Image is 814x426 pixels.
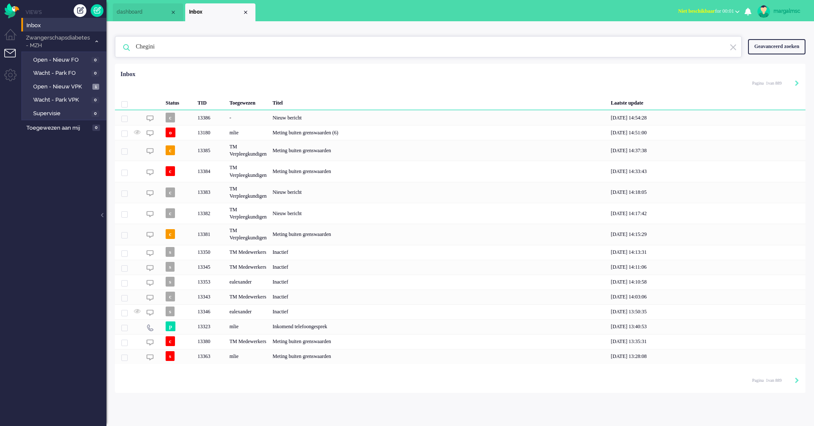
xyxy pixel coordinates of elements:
[115,275,805,290] div: 13353
[195,260,226,275] div: 13345
[115,304,805,319] div: 13346
[764,378,768,383] input: Page
[608,140,805,161] div: [DATE] 14:37:38
[195,304,226,319] div: 13346
[92,97,99,103] span: 0
[170,9,177,16] div: Close tab
[608,260,805,275] div: [DATE] 14:11:06
[269,304,608,319] div: Inactief
[146,190,154,197] img: ic_chat_grey.svg
[146,279,154,287] img: ic_chat_grey.svg
[226,182,269,203] div: TM Verpleegkundigen
[608,349,805,364] div: [DATE] 13:28:08
[195,319,226,334] div: 13323
[673,3,745,21] li: Niet beschikbaarfor 00:01
[92,125,100,131] span: 0
[608,334,805,349] div: [DATE] 13:35:31
[115,260,805,275] div: 13345
[115,161,805,182] div: 13384
[166,145,175,155] span: c
[115,224,805,244] div: 13381
[33,56,89,64] span: Open - Nieuw FO
[195,290,226,304] div: 13343
[146,294,154,301] img: ic_chat_grey.svg
[166,247,175,257] span: s
[195,349,226,364] div: 13363
[25,82,106,91] a: Open - Nieuw VPK 1
[764,80,768,86] input: Page
[226,349,269,364] div: mlie
[795,80,799,88] div: Next
[269,161,608,182] div: Meting buiten grenswaarden
[608,161,805,182] div: [DATE] 14:33:43
[4,3,19,18] img: flow_omnibird.svg
[92,111,99,117] span: 0
[166,229,175,239] span: c
[115,37,138,59] img: ic-search-icon.svg
[608,125,805,140] div: [DATE] 14:51:00
[115,110,805,125] div: 13386
[115,203,805,224] div: 13382
[115,290,805,304] div: 13343
[195,203,226,224] div: 13382
[146,264,154,272] img: ic_chat_grey.svg
[608,319,805,334] div: [DATE] 13:40:53
[226,319,269,334] div: mlie
[752,77,799,89] div: Pagination
[226,224,269,244] div: TM Verpleegkundigen
[269,140,608,161] div: Meting buiten grenswaarden
[91,4,103,17] a: Quick Ticket
[146,250,154,257] img: ic_chat_grey.svg
[185,3,255,21] li: View
[33,69,89,77] span: Wacht - Park FO
[226,245,269,260] div: TM Medewerkers
[189,9,242,16] span: Inbox
[269,224,608,244] div: Meting buiten grenswaarden
[146,339,154,346] img: ic_chat_grey.svg
[673,5,745,17] button: Niet beschikbaarfor 00:01
[608,224,805,244] div: [DATE] 14:15:29
[774,7,805,15] div: margalmsc
[166,277,175,287] span: s
[757,5,770,18] img: avatar
[92,57,99,63] span: 0
[115,349,805,364] div: 13363
[226,304,269,319] div: ealexander
[608,182,805,203] div: [DATE] 14:18:05
[4,6,19,12] a: Omnidesk
[166,128,175,137] span: o
[25,123,106,132] a: Toegewezen aan mij 0
[269,290,608,304] div: Inactief
[748,39,805,54] div: Geavanceerd zoeken
[166,307,175,316] span: s
[120,70,135,79] div: Inbox
[269,349,608,364] div: Meting buiten grenswaarden
[226,275,269,290] div: ealexander
[166,187,175,197] span: c
[166,166,175,176] span: c
[25,68,106,77] a: Wacht - Park FO 0
[608,290,805,304] div: [DATE] 14:03:06
[117,9,170,16] span: dashboard
[195,93,226,110] div: TID
[115,140,805,161] div: 13385
[269,125,608,140] div: Meting buiten grenswaarden (6)
[26,22,106,30] span: Inbox
[226,93,269,110] div: Toegewezen
[115,182,805,203] div: 13383
[269,334,608,349] div: Meting buiten grenswaarden
[166,113,175,122] span: c
[26,124,90,132] span: Toegewezen aan mij
[113,3,183,21] li: Dashboard
[25,20,106,30] a: Inbox
[146,324,154,331] img: ic_telephone_grey.svg
[129,37,730,57] input: Zoek: ticket ID, patiëntnaam, klant ID, inhoud, titel, adres
[226,290,269,304] div: TM Medewerkers
[226,203,269,224] div: TM Verpleegkundigen
[115,319,805,334] div: 13323
[195,224,226,244] div: 13381
[25,95,106,104] a: Wacht - Park VPK 0
[269,203,608,224] div: Nieuw bericht
[608,245,805,260] div: [DATE] 14:13:31
[166,292,175,301] span: c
